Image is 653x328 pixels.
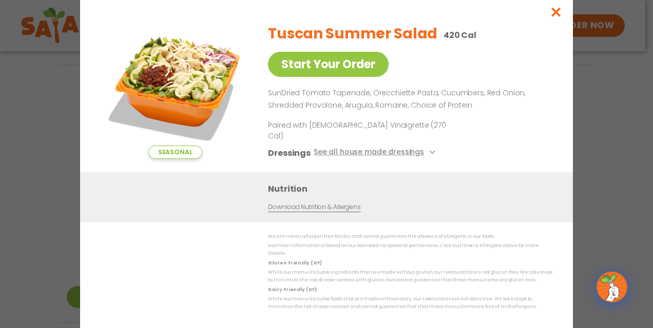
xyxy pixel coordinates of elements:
button: See all house made dressings [314,147,438,159]
a: Start Your Order [268,52,389,77]
p: While our menu includes ingredients that are made without gluten, our restaurants are not gluten ... [268,269,552,284]
strong: Dairy Friendly (DF) [268,286,316,293]
h2: Tuscan Summer Salad [268,23,437,45]
strong: Gluten Friendly (GF) [268,260,321,266]
p: Nutrition information is based on our standard recipes and portion sizes. Click Nutrition & Aller... [268,242,552,258]
h3: Dressings [268,147,311,159]
span: Seasonal [148,146,202,159]
img: Featured product photo for Tuscan Summer Salad [103,15,247,159]
a: Download Nutrition & Allergens [268,202,360,212]
img: wpChatIcon [598,273,626,301]
p: While our menu includes foods that are made without dairy, our restaurants are not dairy free. We... [268,295,552,311]
p: 420 Cal [444,29,476,42]
p: We are not an allergen free facility and cannot guarantee the absence of allergens in our foods. [268,233,552,240]
p: Paired with [DEMOGRAPHIC_DATA] Vinaigrette (270 Cal) [268,120,458,141]
h3: Nutrition [268,182,558,195]
p: SunDried Tomato Tapenade, Orecchiette Pasta, Cucumbers, Red Onion, Shredded Provolone, Arugula, R... [268,87,548,112]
